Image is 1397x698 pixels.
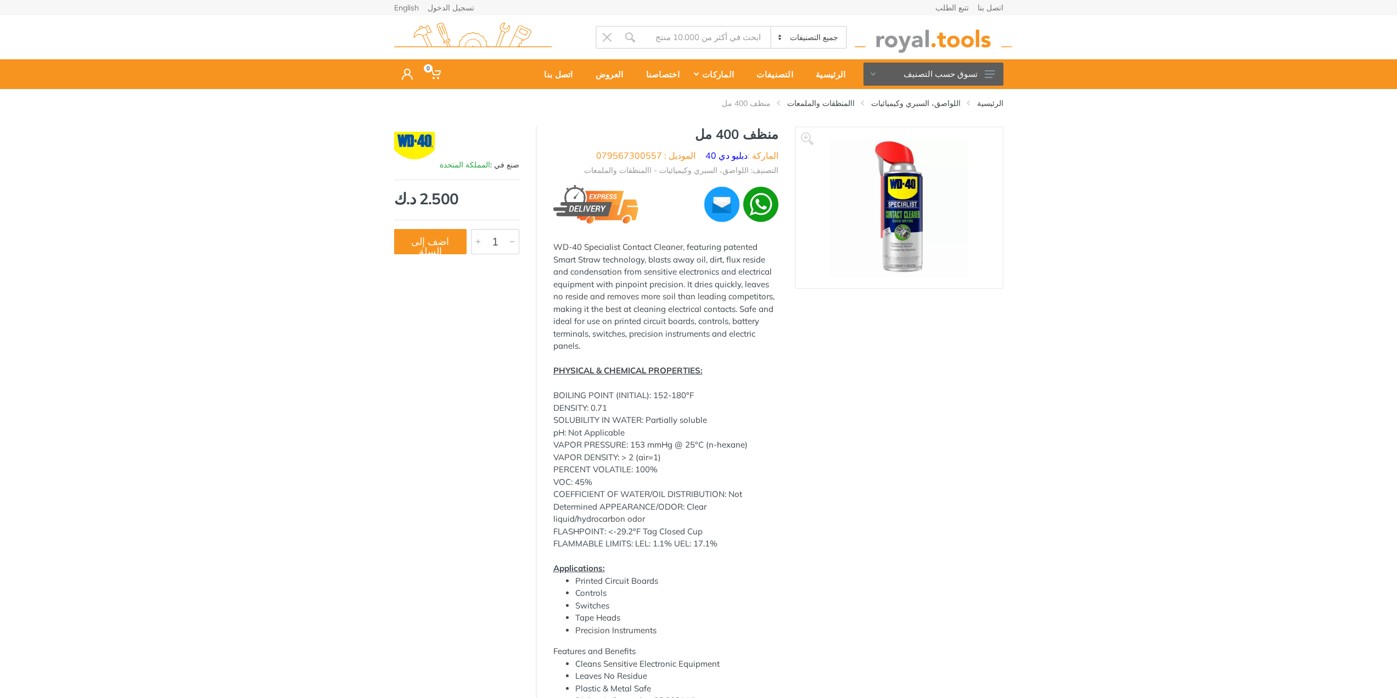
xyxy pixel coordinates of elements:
li: Cleans Sensitive Electronic Equipment [575,658,778,671]
span: 0 [424,64,433,72]
a: االمنظقات والملمعات [787,98,855,109]
a: دبليو دي 40 [705,150,748,161]
li: Controls [575,587,778,600]
div: العروض [581,63,631,86]
a: الرئيسية [801,59,853,89]
div: COEFFICIENT OF WATER/OIL DISTRIBUTION: Not Determined APPEARANCE/ODOR: Clear liquid/hydrocarbon odor [553,488,778,526]
input: Site search [642,26,771,49]
a: تسجيل الدخول [428,4,474,12]
div: الماركات [687,63,742,86]
li: التصنيف: اللواصق، السبري وكيميائيات - االمنظقات والملمعات [584,165,778,176]
li: الماركة : [705,149,778,162]
img: دبليو دي 40 [394,132,435,159]
img: wa.webp [743,187,778,222]
img: Royal Tools - منظف 400 مل [830,138,968,277]
a: العروض [581,59,631,89]
a: 0 [420,59,448,89]
div: الرئيسية [801,63,853,86]
button: تسوق حسب التصنيف [863,63,1003,86]
div: اختصاصنا [631,63,687,86]
a: اتصل بنا [978,4,1003,12]
a: English [394,4,419,12]
a: تتبع الطلب [935,4,969,12]
a: اتصل بنا [529,59,580,89]
div: BOILING POINT (INITIAL): 152-180°F DENSITY: 0.71 [553,389,778,414]
b: PHYSICAL & CHEMICAL PROPERTIES: [553,365,703,376]
img: royal.tools Logo [855,23,1012,53]
li: Precision Instruments [575,624,778,637]
li: Switches [575,600,778,612]
select: Category [770,27,845,48]
div: اتصل بنا [529,63,580,86]
h1: منظف 400 مل [553,126,778,142]
div: FLASHPOINT: <-29.2°F Tag Closed Cup FLAMMABLE LIMITS: LEL: 1.1% UEL: 17.1% [553,526,778,550]
li: Leaves No Residue [575,670,778,683]
li: الموديل : 079567300557 [596,149,695,162]
a: اللواصق، السبري وكيميائيات [871,98,961,109]
span: المملكة المتحدة [440,160,490,170]
div: 2.500 د.ك [394,191,519,206]
div: PERCENT VOLATILE: 100% VOC: 45% [553,464,778,488]
button: اضف إلى السلة [394,229,467,254]
a: الرئيسية [977,98,1003,109]
a: اختصاصنا [631,59,687,89]
li: Printed Circuit Boards [575,575,778,588]
a: التصنيفات [742,59,801,89]
div: SOLUBILITY IN WATER: Partially soluble pH: Not Applicable [553,414,778,439]
li: منظف 400 مل [705,98,771,109]
div: التصنيفات [742,63,801,86]
img: royal.tools Logo [394,23,552,53]
li: Tape Heads [575,612,778,624]
nav: breadcrumb [394,98,1003,109]
u: Applications: [553,563,605,573]
li: Plastic & Metal Safe [575,683,778,695]
div: VAPOR PRESSURE: 153 mmHg @ 25°C (n-hexane) VAPOR DENSITY: > 2 (air=1) [553,439,778,464]
div: صنع في : [394,159,519,171]
img: express.png [553,185,639,224]
img: ma.webp [703,185,741,224]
